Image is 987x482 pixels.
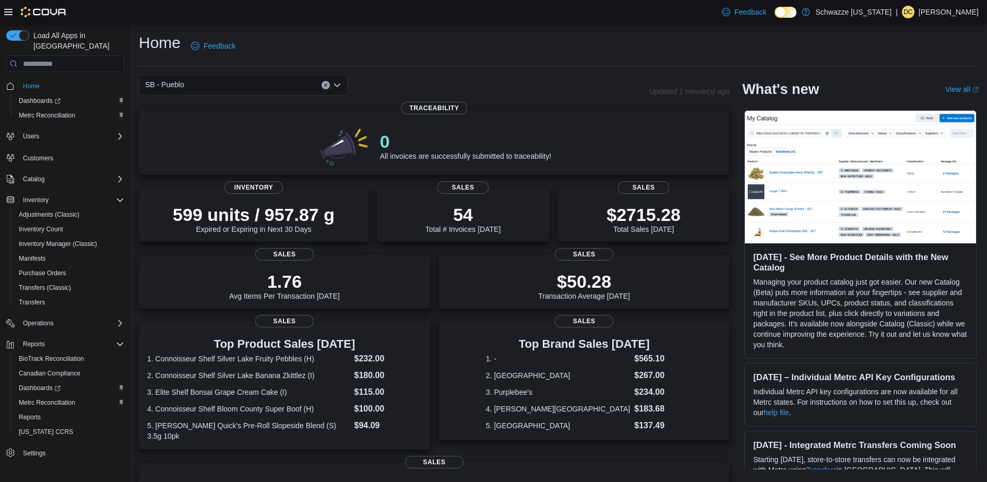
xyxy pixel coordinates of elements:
[2,445,128,461] button: Settings
[23,449,45,457] span: Settings
[753,386,968,418] p: Individual Metrc API key configurations are now available for all Metrc states. For instructions ...
[19,447,50,460] a: Settings
[2,150,128,165] button: Customers
[618,181,670,194] span: Sales
[10,381,128,395] a: Dashboards
[2,316,128,331] button: Operations
[972,87,979,93] svg: External link
[15,95,65,107] a: Dashboards
[204,41,235,51] span: Feedback
[634,386,682,398] dd: $234.00
[15,367,124,380] span: Canadian Compliance
[764,408,789,417] a: help file
[15,426,77,438] a: [US_STATE] CCRS
[486,370,630,381] dt: 2. [GEOGRAPHIC_DATA]
[2,129,128,144] button: Users
[486,338,683,350] h3: Top Brand Sales [DATE]
[19,338,124,350] span: Reports
[425,204,501,233] div: Total # Invoices [DATE]
[19,173,49,185] button: Catalog
[317,125,372,167] img: 0
[15,238,124,250] span: Inventory Manager (Classic)
[634,403,682,415] dd: $183.68
[19,284,71,292] span: Transfers (Classic)
[19,428,73,436] span: [US_STATE] CCRS
[775,7,796,18] input: Dark Mode
[380,131,551,152] p: 0
[437,181,489,194] span: Sales
[10,222,128,237] button: Inventory Count
[753,440,968,450] h3: [DATE] - Integrated Metrc Transfers Coming Soon
[19,152,57,164] a: Customers
[19,413,41,421] span: Reports
[19,317,58,330] button: Operations
[15,281,75,294] a: Transfers (Classic)
[634,352,682,365] dd: $565.10
[486,404,630,414] dt: 4. [PERSON_NAME][GEOGRAPHIC_DATA]
[2,337,128,351] button: Reports
[15,426,124,438] span: Washington CCRS
[753,252,968,273] h3: [DATE] - See More Product Details with the New Catalog
[15,396,124,409] span: Metrc Reconciliation
[147,420,350,441] dt: 5. [PERSON_NAME] Quick's Pre-Roll Slopeside Blend (S) 3.5g 10pk
[15,223,124,236] span: Inventory Count
[903,6,912,18] span: Dc
[354,419,422,432] dd: $94.09
[10,410,128,425] button: Reports
[322,81,330,89] button: Clear input
[147,370,350,381] dt: 2. Connoisseur Shelf Silver Lake Banana Zkittlez (I)
[229,271,340,300] div: Avg Items Per Transaction [DATE]
[19,369,80,378] span: Canadian Compliance
[401,102,468,114] span: Traceability
[19,446,124,460] span: Settings
[425,204,501,225] p: 54
[10,207,128,222] button: Adjustments (Classic)
[23,340,45,348] span: Reports
[634,419,682,432] dd: $137.49
[19,79,124,92] span: Home
[23,175,44,183] span: Catalog
[15,411,124,424] span: Reports
[538,271,630,292] p: $50.28
[19,194,53,206] button: Inventory
[902,6,914,18] div: Daniel castillo
[354,369,422,382] dd: $180.00
[29,30,124,51] span: Load All Apps in [GEOGRAPHIC_DATA]
[19,298,45,307] span: Transfers
[10,251,128,266] button: Manifests
[15,252,50,265] a: Manifests
[173,204,335,225] p: 599 units / 957.87 g
[10,280,128,295] button: Transfers (Classic)
[896,6,898,18] p: |
[10,351,128,366] button: BioTrack Reconciliation
[634,369,682,382] dd: $267.00
[19,338,49,350] button: Reports
[147,338,422,350] h3: Top Product Sales [DATE]
[945,85,979,93] a: View allExternal link
[734,7,766,17] span: Feedback
[19,254,45,263] span: Manifests
[15,367,85,380] a: Canadian Compliance
[255,248,314,261] span: Sales
[229,271,340,292] p: 1.76
[354,403,422,415] dd: $100.00
[555,248,613,261] span: Sales
[15,109,79,122] a: Metrc Reconciliation
[15,352,124,365] span: BioTrack Reconciliation
[2,172,128,186] button: Catalog
[2,193,128,207] button: Inventory
[649,87,730,96] p: Updated 1 minute(s) ago
[19,269,66,277] span: Purchase Orders
[753,372,968,382] h3: [DATE] – Individual Metrc API Key Configurations
[19,384,61,392] span: Dashboards
[10,366,128,381] button: Canadian Compliance
[19,317,124,330] span: Operations
[753,277,968,350] p: Managing your product catalog just got easier. Our new Catalog (Beta) puts more information at yo...
[173,204,335,233] div: Expired or Expiring in Next 30 Days
[19,130,124,143] span: Users
[10,295,128,310] button: Transfers
[2,78,128,93] button: Home
[15,267,70,279] a: Purchase Orders
[10,425,128,439] button: [US_STATE] CCRS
